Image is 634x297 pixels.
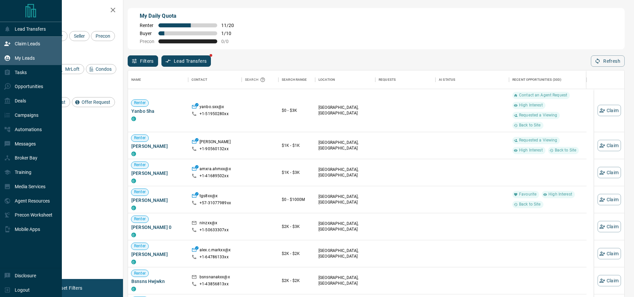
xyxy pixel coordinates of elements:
[131,260,136,264] div: condos.ca
[516,102,545,108] span: High Interest
[200,166,231,173] p: amxra.ahmxx@x
[131,233,136,237] div: condos.ca
[79,99,113,105] span: Offer Request
[516,137,560,143] span: Requested a Viewing
[131,100,148,106] span: Renter
[315,70,375,89] div: Location
[131,271,148,276] span: Renter
[278,70,315,89] div: Search Range
[69,31,90,41] div: Seller
[319,167,372,178] p: [GEOGRAPHIC_DATA], [GEOGRAPHIC_DATA]
[319,194,372,205] p: [GEOGRAPHIC_DATA], [GEOGRAPHIC_DATA]
[319,105,372,116] p: [GEOGRAPHIC_DATA], [GEOGRAPHIC_DATA]
[282,224,312,230] p: $2K - $3K
[509,70,587,89] div: Recent Opportunities (30d)
[379,70,396,89] div: Requests
[516,147,545,153] span: High Interest
[91,31,115,41] div: Precon
[375,70,435,89] div: Requests
[72,97,115,107] div: Offer Request
[93,33,113,39] span: Precon
[439,70,455,89] div: AI Status
[282,278,312,284] p: $2K - $2K
[131,206,136,210] div: condos.ca
[131,179,136,183] div: condos.ca
[282,251,312,257] p: $2K - $2K
[72,33,87,39] span: Seller
[200,139,231,146] p: [PERSON_NAME]
[86,64,116,74] div: Condos
[128,55,158,67] button: Filters
[598,105,621,116] button: Claim
[200,227,229,233] p: +1- 50633307xx
[245,70,267,89] div: Search
[200,173,229,179] p: +1- 41689502xx
[221,23,236,28] span: 11 / 20
[192,70,207,89] div: Contact
[435,70,509,89] div: AI Status
[131,251,185,258] span: [PERSON_NAME]
[200,281,229,287] p: +1- 43856813xx
[200,104,224,111] p: yanbo.sxx@x
[131,224,185,231] span: [PERSON_NAME] 0
[131,152,136,156] div: condos.ca
[51,282,87,294] button: Reset Filters
[131,70,141,89] div: Name
[598,194,621,205] button: Claim
[598,275,621,286] button: Claim
[200,274,230,281] p: bsnsnanakxx@x
[512,70,561,89] div: Recent Opportunities (30d)
[282,170,312,176] p: $1K - $3K
[516,92,570,98] span: Contact an Agent Request
[55,64,84,74] div: MrLoft
[140,23,154,28] span: Renter
[140,12,236,20] p: My Daily Quota
[131,162,148,168] span: Renter
[128,70,188,89] div: Name
[552,147,579,153] span: Back to Site
[131,116,136,121] div: condos.ca
[200,254,229,260] p: +1- 64786133xx
[131,278,185,285] span: Bsnsns Hwjwkn
[598,221,621,232] button: Claim
[200,146,229,152] p: +1- 90560132xx
[200,193,218,200] p: tgs8xx@x
[319,248,372,259] p: [GEOGRAPHIC_DATA], [GEOGRAPHIC_DATA]
[598,140,621,151] button: Claim
[282,142,312,148] p: $1K - $1K
[131,189,148,195] span: Renter
[161,55,211,67] button: Lead Transfers
[282,107,312,113] p: $0 - $3K
[200,111,229,117] p: +1- 51950280xx
[319,221,372,232] p: [GEOGRAPHIC_DATA], [GEOGRAPHIC_DATA]
[131,135,148,141] span: Renter
[319,275,372,286] p: [GEOGRAPHIC_DATA], [GEOGRAPHIC_DATA]
[319,140,372,151] p: [GEOGRAPHIC_DATA], [GEOGRAPHIC_DATA]
[516,122,543,128] span: Back to Site
[200,247,231,254] p: alex.c.markxx@x
[516,202,543,207] span: Back to Site
[140,31,154,36] span: Buyer
[131,143,185,150] span: [PERSON_NAME]
[140,39,154,44] span: Precon
[516,192,539,197] span: Favourite
[131,243,148,249] span: Renter
[282,197,312,203] p: $0 - $1000M
[21,7,116,15] h2: Filters
[188,70,242,89] div: Contact
[131,197,185,204] span: [PERSON_NAME]
[516,112,560,118] span: Requested a Viewing
[282,70,307,89] div: Search Range
[591,55,625,67] button: Refresh
[131,287,136,291] div: condos.ca
[131,216,148,222] span: Renter
[319,70,335,89] div: Location
[131,108,185,114] span: Yanbo Sha
[221,39,236,44] span: 0 / 0
[546,192,575,197] span: High Interest
[598,167,621,178] button: Claim
[63,66,82,72] span: MrLoft
[200,200,231,206] p: +57- 31077989xx
[200,220,217,227] p: ninzxx@x
[93,66,114,72] span: Condos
